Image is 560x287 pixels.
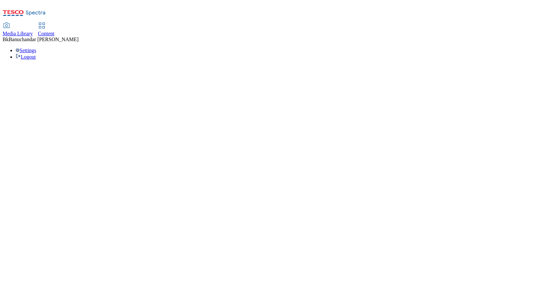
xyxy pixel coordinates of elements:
a: Media Library [3,23,33,37]
span: Content [38,31,55,36]
a: Logout [16,54,36,60]
span: Bk [3,37,9,42]
a: Content [38,23,55,37]
span: Banuchandar [PERSON_NAME] [9,37,79,42]
a: Settings [16,48,36,53]
span: Media Library [3,31,33,36]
